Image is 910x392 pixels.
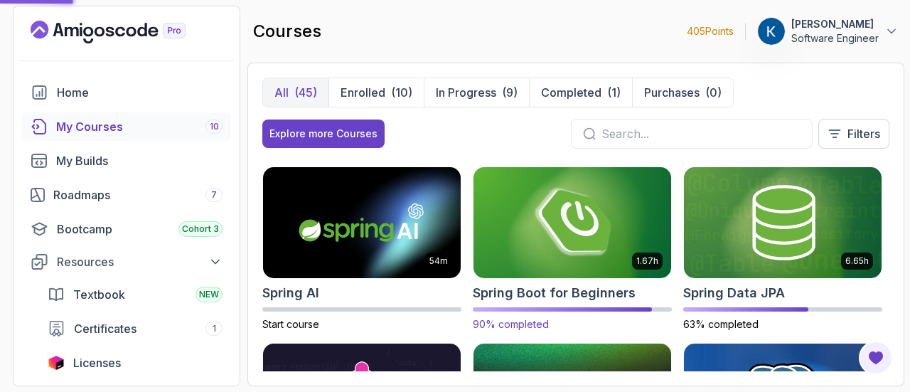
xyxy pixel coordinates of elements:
[294,84,317,101] div: (45)
[757,17,899,46] button: user profile image[PERSON_NAME]Software Engineer
[644,84,700,101] p: Purchases
[274,84,289,101] p: All
[473,318,549,330] span: 90% completed
[791,17,879,31] p: [PERSON_NAME]
[424,78,529,107] button: In Progress(9)
[263,167,461,278] img: Spring AI card
[182,223,219,235] span: Cohort 3
[607,84,621,101] div: (1)
[262,120,385,148] button: Explore more Courses
[56,118,223,135] div: My Courses
[263,78,328,107] button: All(45)
[684,167,882,278] img: Spring Data JPA card
[253,20,321,43] h2: courses
[845,255,869,267] p: 6.65h
[57,253,223,270] div: Resources
[22,181,231,209] a: roadmaps
[22,78,231,107] a: home
[199,289,219,300] span: NEW
[22,249,231,275] button: Resources
[39,349,231,377] a: licenses
[39,314,231,343] a: certificates
[683,166,882,332] a: Spring Data JPA card6.65hSpring Data JPA63% completed
[56,152,223,169] div: My Builds
[328,78,424,107] button: Enrolled(10)
[818,119,889,149] button: Filters
[262,318,319,330] span: Start course
[48,356,65,370] img: jetbrains icon
[22,112,231,141] a: courses
[73,286,125,303] span: Textbook
[213,323,216,334] span: 1
[529,78,632,107] button: Completed(1)
[269,127,378,141] div: Explore more Courses
[31,21,218,43] a: Landing page
[502,84,518,101] div: (9)
[436,84,496,101] p: In Progress
[601,125,801,142] input: Search...
[57,84,223,101] div: Home
[74,320,136,337] span: Certificates
[211,189,217,201] span: 7
[687,24,734,38] p: 405 Points
[632,78,733,107] button: Purchases(0)
[22,215,231,243] a: bootcamp
[429,255,448,267] p: 54m
[39,280,231,309] a: textbook
[541,84,601,101] p: Completed
[262,283,319,303] h2: Spring AI
[636,255,658,267] p: 1.67h
[341,84,385,101] p: Enrolled
[705,84,722,101] div: (0)
[210,121,219,132] span: 10
[57,221,223,238] div: Bootcamp
[791,31,879,46] p: Software Engineer
[391,84,412,101] div: (10)
[73,354,121,371] span: Licenses
[758,18,785,45] img: user profile image
[22,147,231,175] a: builds
[473,283,636,303] h2: Spring Boot for Beginners
[683,283,785,303] h2: Spring Data JPA
[469,164,676,280] img: Spring Boot for Beginners card
[473,166,672,332] a: Spring Boot for Beginners card1.67hSpring Boot for Beginners90% completed
[683,318,759,330] span: 63% completed
[859,341,893,375] button: Open Feedback Button
[53,186,223,203] div: Roadmaps
[847,125,880,142] p: Filters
